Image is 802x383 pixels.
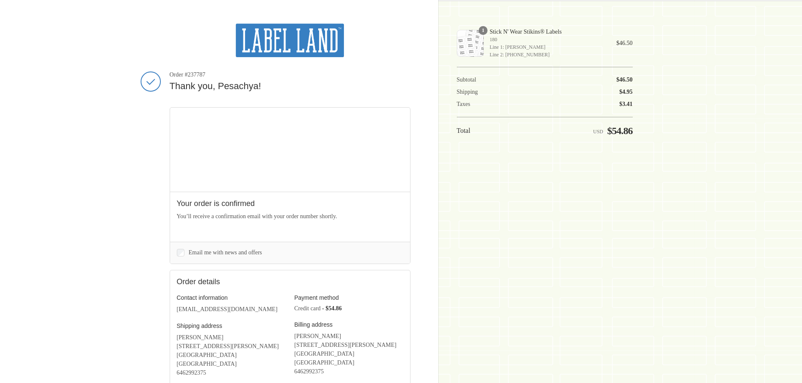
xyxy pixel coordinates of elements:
h3: Billing address [294,321,403,328]
p: You’ll receive a confirmation email with your order number shortly. [177,212,403,221]
address: [PERSON_NAME] [STREET_ADDRESS][PERSON_NAME] [GEOGRAPHIC_DATA] [GEOGRAPHIC_DATA] ‎6462992375 [294,332,403,376]
span: 1 [479,26,488,35]
h3: Payment method [294,294,403,301]
span: $46.50 [616,40,633,46]
img: Label Land [236,24,344,57]
span: Line 1: [PERSON_NAME] [490,43,605,51]
h3: Shipping address [177,322,286,330]
th: Subtotal [457,76,511,84]
span: USD [593,129,603,135]
h2: Order details [177,277,290,287]
span: Email me with news and offers [189,249,262,256]
span: Stick N' Wear Stikins® Labels [490,28,605,36]
span: - $54.86 [322,305,342,312]
iframe: Google map displaying pin point of shipping address: Lakewood, New Jersey [170,108,410,192]
span: $3.41 [619,101,633,107]
bdo: [EMAIL_ADDRESS][DOMAIN_NAME] [177,306,278,312]
span: Order #237787 [170,71,410,79]
h2: Your order is confirmed [177,199,403,209]
span: Line 2: [PHONE_NUMBER] [490,51,605,58]
img: Stick N' Wear Stikins® Labels - 180 [457,30,484,57]
span: Shipping [457,89,478,95]
span: $4.95 [619,89,633,95]
span: Total [457,127,471,134]
h3: Contact information [177,294,286,301]
span: Credit card [294,305,321,312]
span: $46.50 [616,77,633,83]
address: [PERSON_NAME] [STREET_ADDRESS][PERSON_NAME] [GEOGRAPHIC_DATA] [GEOGRAPHIC_DATA] ‎6462992375 [177,333,286,377]
th: Taxes [457,96,511,108]
h2: Thank you, Pesachya! [170,80,410,92]
span: 180 [490,36,605,43]
span: $54.86 [607,125,632,136]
